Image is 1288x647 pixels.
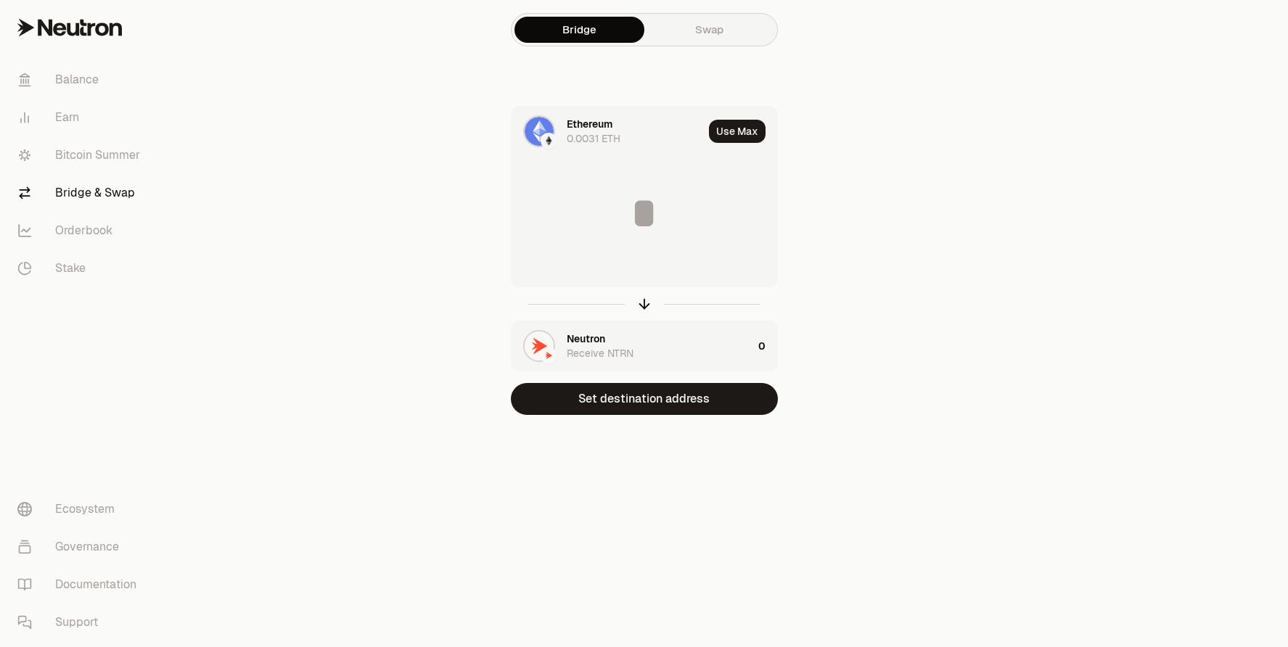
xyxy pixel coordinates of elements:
img: Ethereum Logo [542,134,555,147]
a: Bridge [514,17,644,43]
div: 0.0031 ETH [567,131,620,146]
a: Support [6,603,157,641]
a: Earn [6,99,157,136]
div: ETH LogoEthereum LogoEthereum0.0031 ETH [512,107,703,156]
div: NTRN LogoNeutron LogoNeutronReceive NTRN [512,321,752,371]
a: Orderbook [6,212,157,250]
a: Ecosystem [6,490,157,528]
img: Neutron Logo [542,349,555,362]
a: Stake [6,250,157,287]
a: Bridge & Swap [6,174,157,212]
a: Governance [6,528,157,566]
img: NTRN Logo [525,331,554,360]
a: Balance [6,61,157,99]
button: NTRN LogoNeutron LogoNeutronReceive NTRN0 [512,321,777,371]
img: ETH Logo [525,117,554,146]
button: Set destination address [511,383,778,415]
div: Ethereum [567,117,612,131]
button: Use Max [709,120,766,143]
div: 0 [758,321,777,371]
a: Bitcoin Summer [6,136,157,174]
a: Documentation [6,566,157,603]
div: Receive NTRN [567,346,633,360]
a: Swap [644,17,774,43]
div: Neutron [567,331,605,346]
